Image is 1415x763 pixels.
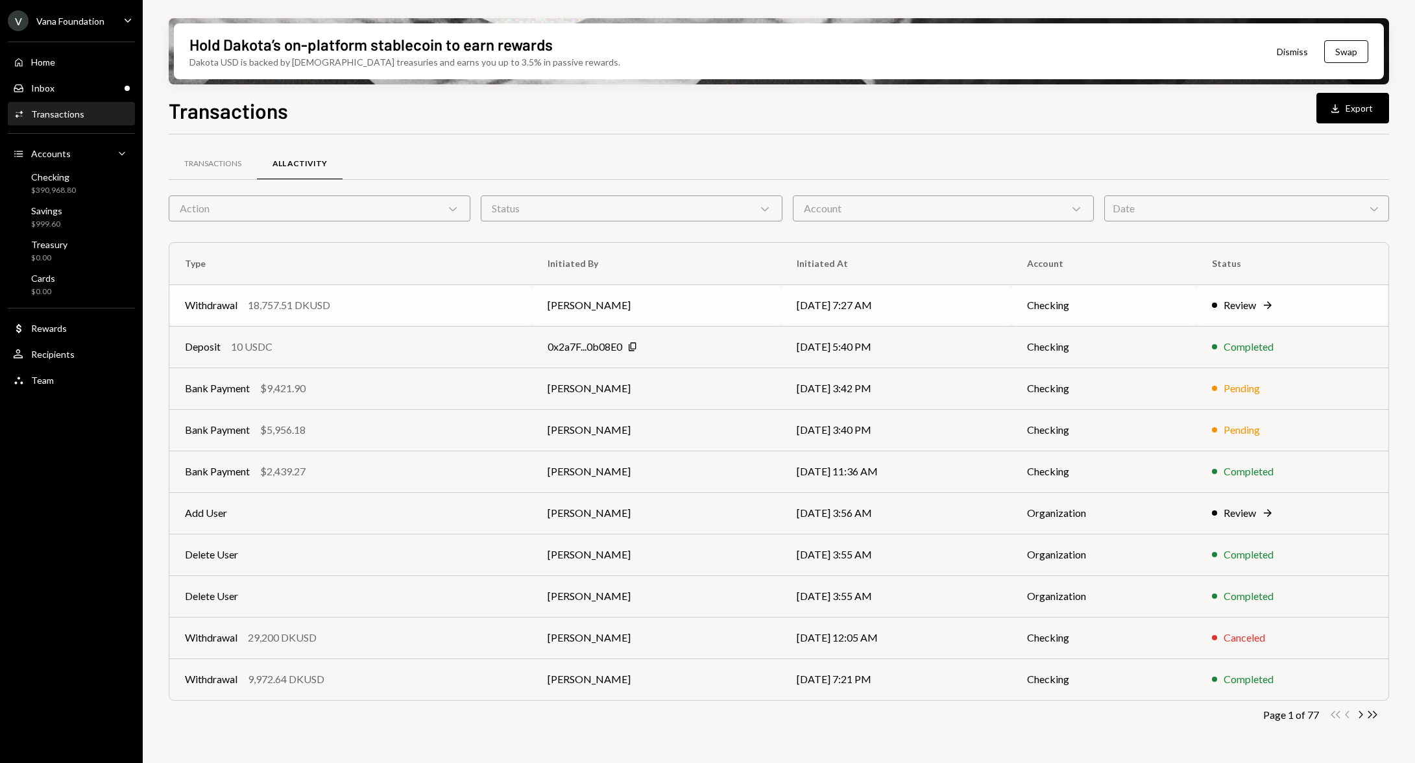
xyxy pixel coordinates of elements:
[169,575,532,617] td: Delete User
[1263,708,1319,721] div: Page 1 of 77
[8,50,135,73] a: Home
[8,316,135,340] a: Rewards
[1011,492,1196,534] td: Organization
[1324,40,1368,63] button: Swap
[781,243,1011,284] th: Initiated At
[781,284,1011,326] td: [DATE] 7:27 AM
[272,158,327,169] div: All Activity
[169,243,532,284] th: Type
[36,16,104,27] div: Vana Foundation
[532,617,781,658] td: [PERSON_NAME]
[781,368,1011,409] td: [DATE] 3:42 PM
[532,284,781,326] td: [PERSON_NAME]
[781,492,1011,534] td: [DATE] 3:56 AM
[532,243,781,284] th: Initiated By
[1011,575,1196,617] td: Organization
[1224,464,1274,479] div: Completed
[31,273,55,284] div: Cards
[8,142,135,165] a: Accounts
[781,326,1011,368] td: [DATE] 5:40 PM
[169,147,257,181] a: Transactions
[248,630,317,645] div: 29,200 DKUSD
[532,492,781,534] td: [PERSON_NAME]
[169,195,470,221] div: Action
[1224,339,1274,355] div: Completed
[231,339,272,355] div: 10 USDC
[1011,617,1196,658] td: Checking
[31,171,76,182] div: Checking
[189,55,620,69] div: Dakota USD is backed by [DEMOGRAPHIC_DATA] treasuries and earns you up to 3.5% in passive rewards.
[1011,243,1196,284] th: Account
[31,108,84,119] div: Transactions
[185,297,237,313] div: Withdrawal
[1011,451,1196,492] td: Checking
[1224,671,1274,687] div: Completed
[169,492,532,534] td: Add User
[548,339,622,355] div: 0x2a7F...0b08E0
[31,205,62,216] div: Savings
[781,534,1011,575] td: [DATE] 3:55 AM
[31,323,67,334] div: Rewards
[1011,368,1196,409] td: Checking
[31,219,62,230] div: $999.60
[8,201,135,232] a: Savings$999.60
[8,76,135,99] a: Inbox
[31,286,55,297] div: $0.00
[1196,243,1388,284] th: Status
[532,409,781,451] td: [PERSON_NAME]
[1104,195,1389,221] div: Date
[8,342,135,366] a: Recipients
[1011,284,1196,326] td: Checking
[1224,505,1256,521] div: Review
[8,368,135,392] a: Team
[8,235,135,266] a: Treasury$0.00
[532,658,781,700] td: [PERSON_NAME]
[781,451,1011,492] td: [DATE] 11:36 AM
[8,269,135,300] a: Cards$0.00
[31,375,54,386] div: Team
[185,422,250,438] div: Bank Payment
[248,297,330,313] div: 18,757.51 DKUSD
[1011,534,1196,575] td: Organization
[185,381,250,396] div: Bank Payment
[1224,547,1274,562] div: Completed
[257,147,343,181] a: All Activity
[781,575,1011,617] td: [DATE] 3:55 AM
[31,253,67,264] div: $0.00
[260,464,306,479] div: $2,439.27
[31,148,71,159] div: Accounts
[189,34,553,55] div: Hold Dakota’s on-platform stablecoin to earn rewards
[31,82,54,94] div: Inbox
[260,381,306,396] div: $9,421.90
[1261,36,1324,67] button: Dismiss
[185,339,221,355] div: Deposit
[1224,381,1260,396] div: Pending
[532,534,781,575] td: [PERSON_NAME]
[793,195,1095,221] div: Account
[185,671,237,687] div: Withdrawal
[532,575,781,617] td: [PERSON_NAME]
[8,102,135,125] a: Transactions
[781,658,1011,700] td: [DATE] 7:21 PM
[532,451,781,492] td: [PERSON_NAME]
[8,168,135,199] a: Checking$390,968.80
[8,10,29,31] div: V
[1224,297,1256,313] div: Review
[184,158,241,169] div: Transactions
[31,56,55,68] div: Home
[31,239,67,250] div: Treasury
[1011,409,1196,451] td: Checking
[781,409,1011,451] td: [DATE] 3:40 PM
[185,630,237,645] div: Withdrawal
[248,671,324,687] div: 9,972.64 DKUSD
[31,349,75,360] div: Recipients
[1316,93,1389,123] button: Export
[1011,658,1196,700] td: Checking
[1011,326,1196,368] td: Checking
[781,617,1011,658] td: [DATE] 12:05 AM
[169,534,532,575] td: Delete User
[1224,422,1260,438] div: Pending
[481,195,782,221] div: Status
[1224,630,1265,645] div: Canceled
[260,422,306,438] div: $5,956.18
